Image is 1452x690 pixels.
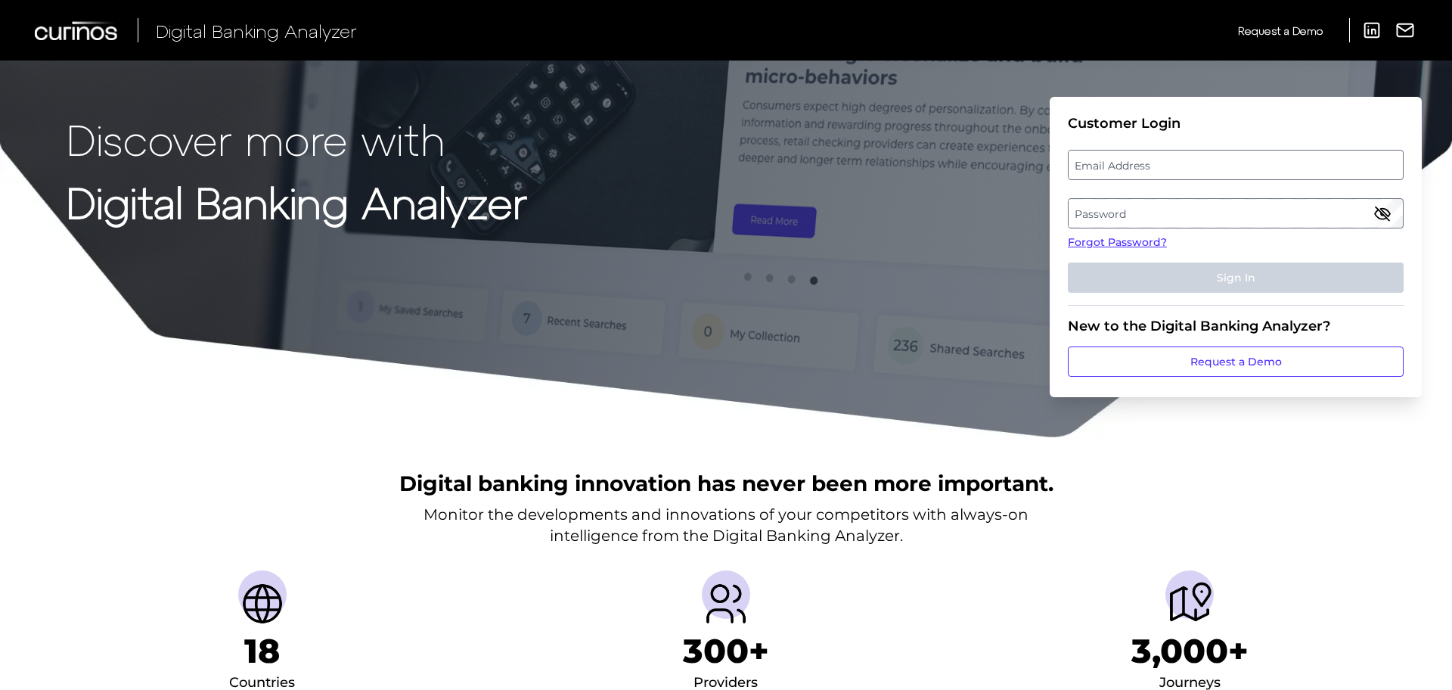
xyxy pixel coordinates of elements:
h1: 300+ [683,631,769,671]
p: Monitor the developments and innovations of your competitors with always-on intelligence from the... [423,504,1028,546]
a: Request a Demo [1068,347,1404,377]
label: Password [1069,200,1402,227]
div: Customer Login [1068,115,1404,132]
img: Curinos [35,21,119,40]
span: Request a Demo [1238,24,1323,37]
p: Discover more with [67,115,527,163]
a: Forgot Password? [1068,235,1404,250]
h2: Digital banking innovation has never been more important. [399,469,1053,498]
a: Request a Demo [1238,18,1323,43]
label: Email Address [1069,151,1402,179]
div: New to the Digital Banking Analyzer? [1068,318,1404,334]
img: Providers [702,580,750,628]
img: Countries [238,580,287,628]
img: Journeys [1165,580,1214,628]
h1: 18 [244,631,280,671]
strong: Digital Banking Analyzer [67,176,527,227]
button: Sign In [1068,263,1404,293]
h1: 3,000+ [1131,631,1249,671]
span: Digital Banking Analyzer [156,20,357,42]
